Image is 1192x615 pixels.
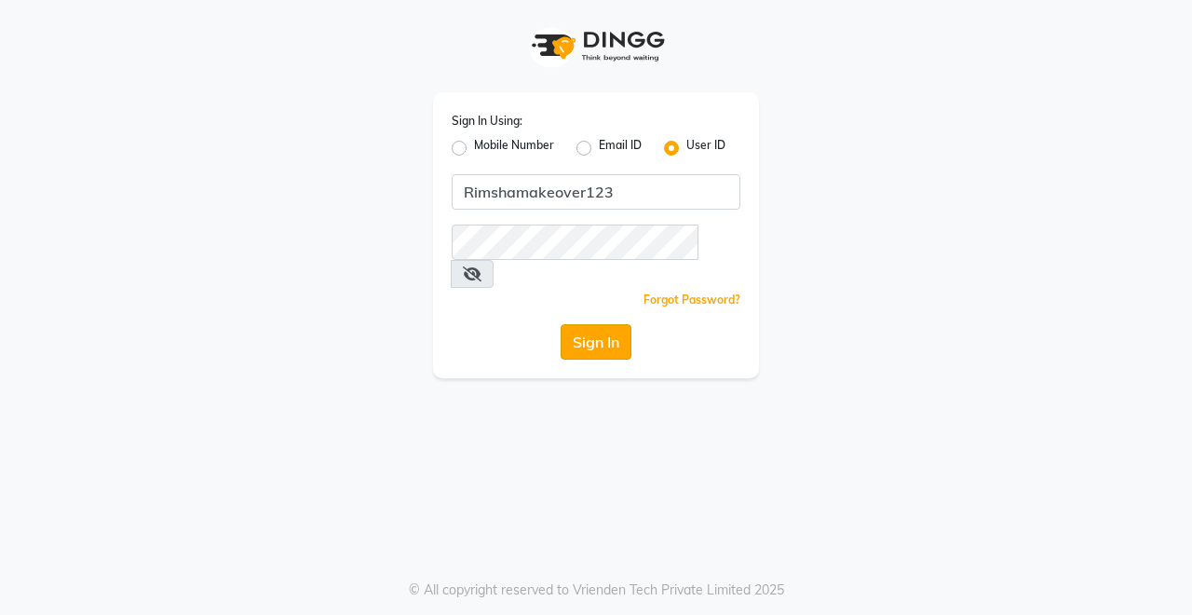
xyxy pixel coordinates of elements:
label: Sign In Using: [452,113,522,130]
button: Sign In [561,324,631,360]
label: User ID [686,137,725,159]
label: Mobile Number [474,137,554,159]
input: Username [452,225,698,260]
img: logo1.svg [521,19,670,74]
a: Forgot Password? [643,293,740,307]
label: Email ID [599,137,642,159]
input: Username [452,174,740,210]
